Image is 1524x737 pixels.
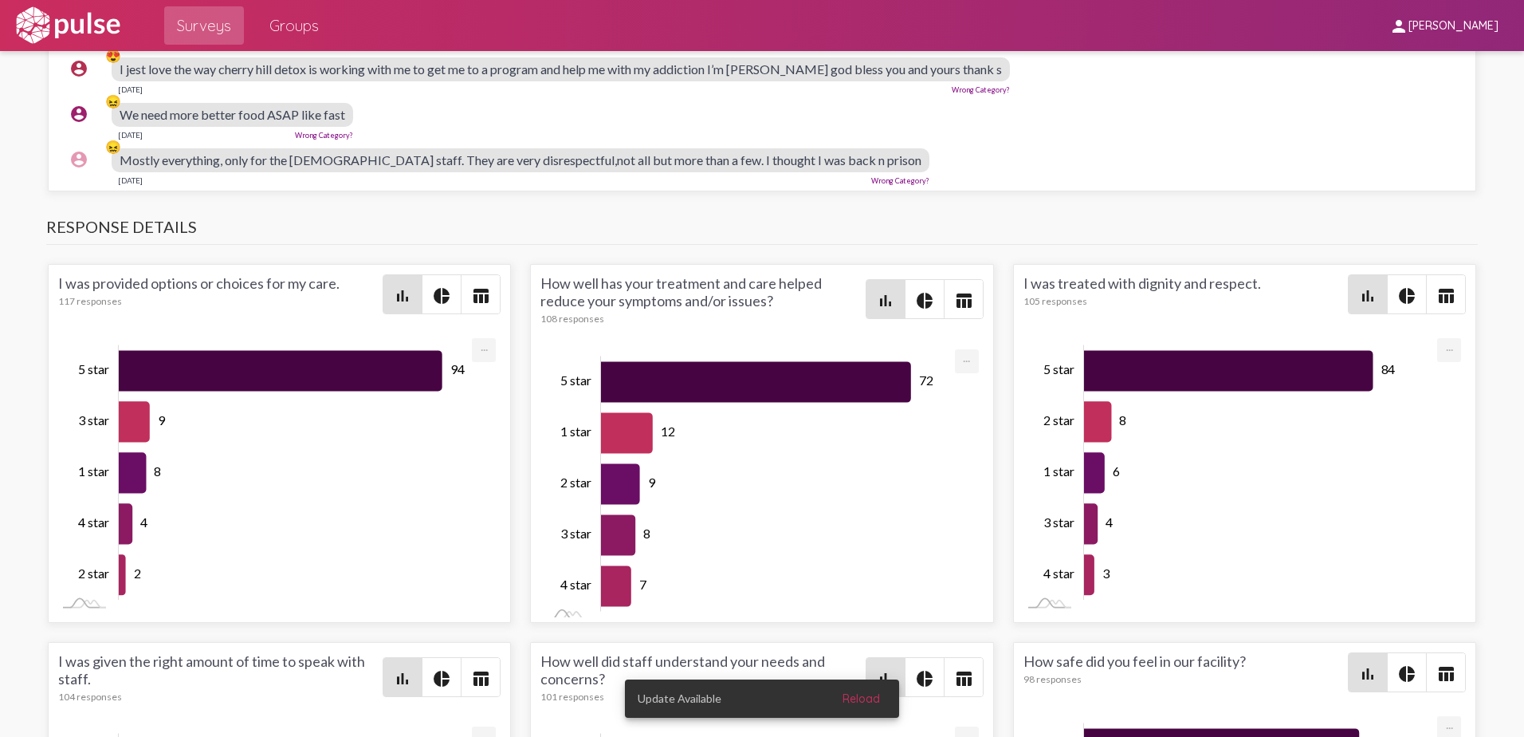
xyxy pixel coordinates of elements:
[1388,653,1426,692] button: Pie style chart
[945,658,983,696] button: Table view
[540,691,865,703] div: 101 responses
[661,424,675,439] tspan: 12
[1377,10,1511,40] button: [PERSON_NAME]
[955,349,979,365] a: Export [Press ENTER or use arrow keys to navigate]
[905,658,944,696] button: Pie style chart
[1023,274,1348,314] div: I was treated with dignity and respect.
[915,669,934,688] mat-icon: pie_chart
[540,274,865,325] div: How well has your treatment and care helped reduce your symptoms and/or issues?
[269,11,319,40] span: Groups
[1397,286,1416,305] mat-icon: pie_chart
[1358,664,1377,684] mat-icon: bar_chart
[1436,664,1455,684] mat-icon: table_chart
[866,280,905,318] button: Bar chart
[78,463,109,479] tspan: 1 star
[105,184,121,200] div: 💡
[158,412,166,428] tspan: 9
[954,291,973,310] mat-icon: table_chart
[830,684,893,713] button: Reload
[1397,664,1416,684] mat-icon: pie_chart
[601,361,911,606] g: Series
[1408,19,1498,33] span: [PERSON_NAME]
[383,275,422,313] button: Bar chart
[393,286,412,305] mat-icon: bar_chart
[871,176,929,185] a: Wrong Category?
[866,658,905,696] button: Bar chart
[919,372,933,388] tspan: 72
[462,658,500,696] button: Table view
[295,131,353,140] a: Wrong Category?
[120,152,921,167] span: Mostly everything, only for the [DEMOGRAPHIC_DATA] staff. They are very disrespectful,not all but...
[105,48,121,64] div: 😍
[540,313,865,325] div: 108 responses
[134,566,141,581] tspan: 2
[639,577,646,592] tspan: 7
[1023,673,1348,685] div: 98 responses
[1437,716,1461,731] a: Export [Press ENTER or use arrow keys to navigate]
[471,669,490,688] mat-icon: table_chart
[648,475,656,490] tspan: 9
[13,6,123,45] img: white-logo.svg
[1043,566,1074,581] tspan: 4 star
[560,475,591,490] tspan: 2 star
[120,107,345,122] span: We need more better food ASAP like fast
[78,361,109,376] tspan: 5 star
[560,356,957,612] g: Chart
[69,104,88,124] mat-icon: account_circle
[1043,361,1074,376] tspan: 5 star
[58,691,383,703] div: 104 responses
[118,130,143,140] div: [DATE]
[1349,275,1387,313] button: Bar chart
[560,526,591,541] tspan: 3 star
[1427,275,1465,313] button: Table view
[1084,350,1373,595] g: Series
[560,372,591,388] tspan: 5 star
[58,274,383,314] div: I was provided options or choices for my care.
[1106,514,1113,530] tspan: 4
[843,692,880,706] span: Reload
[120,61,1002,77] span: I jest love the way cherry hill detox is working with me to get me to a program and help me with ...
[643,526,650,541] tspan: 8
[450,361,465,376] tspan: 94
[954,669,973,688] mat-icon: table_chart
[118,175,143,185] div: [DATE]
[164,6,244,45] a: Surveys
[105,93,121,109] div: 😖
[1389,17,1408,36] mat-icon: person
[1043,412,1074,428] tspan: 2 star
[46,217,1478,245] h3: Response Details
[422,275,461,313] button: Pie style chart
[69,150,88,169] mat-icon: account_circle
[1436,286,1455,305] mat-icon: table_chart
[1358,286,1377,305] mat-icon: bar_chart
[560,577,591,592] tspan: 4 star
[257,6,332,45] a: Groups
[78,412,109,428] tspan: 3 star
[638,691,721,707] span: Update Available
[1113,463,1120,479] tspan: 6
[1119,412,1126,428] tspan: 8
[78,566,109,581] tspan: 2 star
[1043,345,1440,601] g: Chart
[945,280,983,318] button: Table view
[1437,338,1461,353] a: Export [Press ENTER or use arrow keys to navigate]
[154,463,161,479] tspan: 8
[78,345,475,601] g: Chart
[383,658,422,696] button: Bar chart
[876,291,895,310] mat-icon: bar_chart
[1023,652,1348,692] div: How safe did you feel in our facility?
[1349,653,1387,692] button: Bar chart
[1427,653,1465,692] button: Table view
[1388,275,1426,313] button: Pie style chart
[393,669,412,688] mat-icon: bar_chart
[1381,361,1396,376] tspan: 84
[1102,566,1110,581] tspan: 3
[1023,295,1348,307] div: 105 responses
[58,295,383,307] div: 117 responses
[462,275,500,313] button: Table view
[471,286,490,305] mat-icon: table_chart
[432,286,451,305] mat-icon: pie_chart
[119,350,442,595] g: Series
[1043,463,1074,479] tspan: 1 star
[177,11,231,40] span: Surveys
